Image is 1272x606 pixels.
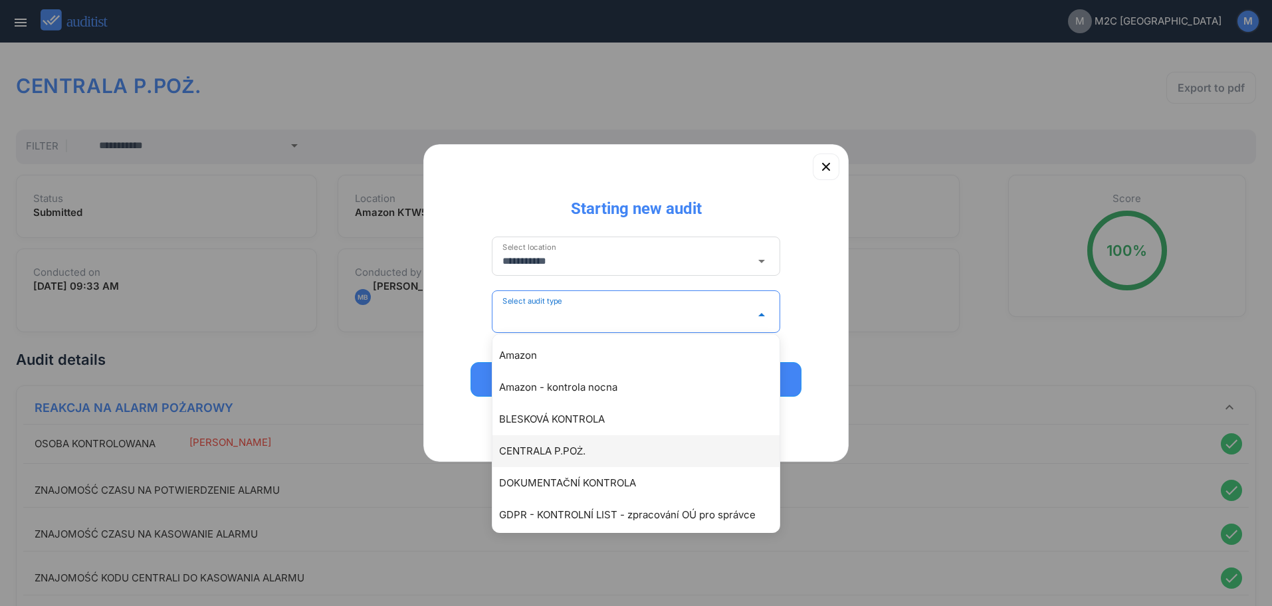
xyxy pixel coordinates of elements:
div: DOKUMENTAČNÍ KONTROLA [499,475,786,491]
i: arrow_drop_down [754,307,770,323]
div: Start Audit [488,371,784,387]
div: Starting new audit [560,187,712,219]
i: arrow_drop_down [754,253,770,269]
div: BLESKOVÁ KONTROLA [499,411,786,427]
button: Start Audit [471,362,801,397]
input: Select location [502,251,751,272]
div: GDPR - KONTROLNÍ LIST - zpracování OÚ pro správce [499,507,786,523]
div: Amazon [499,348,786,363]
div: Amazon - kontrola nocna [499,379,786,395]
input: Select audit type [502,304,751,326]
div: CENTRALA P.POŻ. [499,443,786,459]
